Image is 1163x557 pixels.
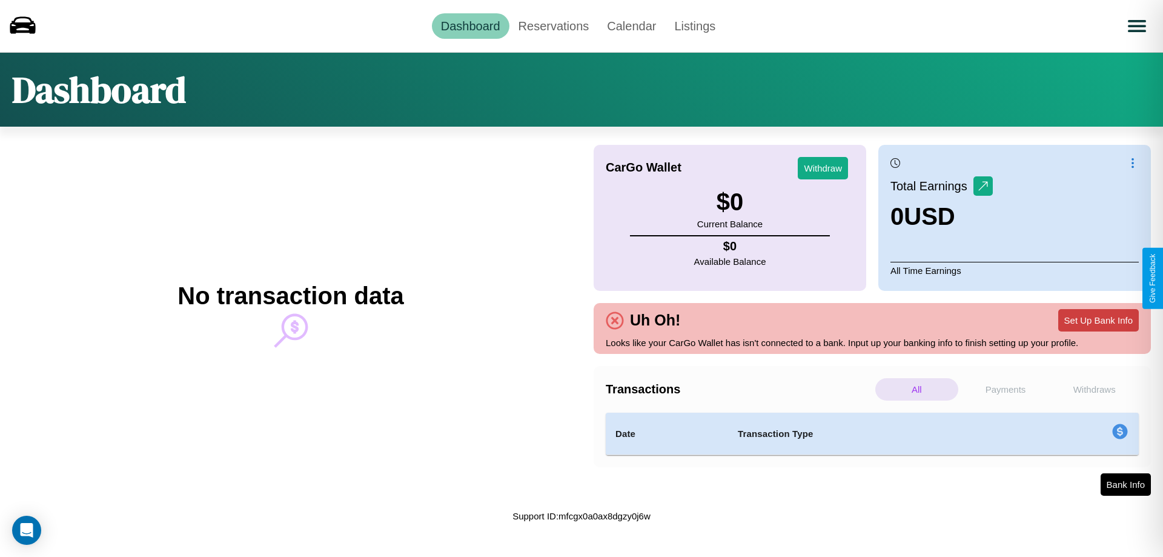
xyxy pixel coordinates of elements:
[432,13,509,39] a: Dashboard
[624,312,686,329] h4: Uh Oh!
[1120,9,1154,43] button: Open menu
[1101,473,1151,496] button: Bank Info
[606,335,1139,351] p: Looks like your CarGo Wallet has isn't connected to a bank. Input up your banking info to finish ...
[512,508,651,524] p: Support ID: mfcgx0a0ax8dgzy0j6w
[1148,254,1157,303] div: Give Feedback
[12,65,186,115] h1: Dashboard
[697,188,763,216] h3: $ 0
[509,13,598,39] a: Reservations
[606,413,1139,455] table: simple table
[875,378,958,401] p: All
[738,427,1013,441] h4: Transaction Type
[694,253,766,270] p: Available Balance
[177,282,403,310] h2: No transaction data
[665,13,724,39] a: Listings
[615,427,718,441] h4: Date
[890,262,1139,279] p: All Time Earnings
[1058,309,1139,332] button: Set Up Bank Info
[890,175,973,197] p: Total Earnings
[606,161,681,175] h4: CarGo Wallet
[964,378,1047,401] p: Payments
[694,239,766,253] h4: $ 0
[12,516,41,545] div: Open Intercom Messenger
[1053,378,1136,401] p: Withdraws
[606,382,872,396] h4: Transactions
[598,13,665,39] a: Calendar
[697,216,763,232] p: Current Balance
[798,157,848,179] button: Withdraw
[890,203,993,230] h3: 0 USD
